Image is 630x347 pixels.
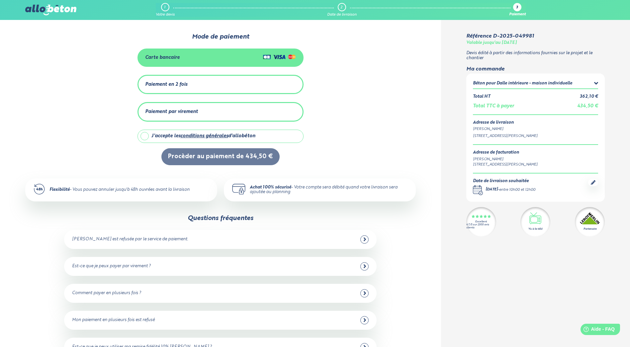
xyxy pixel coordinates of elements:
[145,55,180,60] div: Carte bancaire
[156,13,175,17] div: Votre devis
[473,179,535,184] div: Date de livraison souhaitée
[509,13,526,17] div: Paiement
[499,187,535,193] div: entre 10h00 et 12h00
[145,109,198,115] div: Paiement par virement
[475,220,487,223] div: Excellent
[473,81,572,86] div: Béton pour Dalle intérieure - maison individuelle
[473,150,538,155] div: Adresse de facturation
[250,185,408,195] div: - Votre compte sera débité quand votre livraison sera ajoutée au planning
[327,3,357,17] a: 2 Date de livraison
[72,291,141,296] div: Comment payer en plusieurs fois ?
[473,126,598,132] div: [PERSON_NAME]
[473,133,598,139] div: [STREET_ADDRESS][PERSON_NAME]
[49,187,70,192] strong: Flexibilité
[473,103,514,109] div: Total TTC à payer
[466,223,496,229] div: 4.7/5 sur 2300 avis clients
[486,187,498,193] div: [DATE]
[580,94,598,99] div: 362,10 €
[473,157,538,162] div: [PERSON_NAME]
[156,3,175,17] a: 1 Votre devis
[161,148,280,165] button: Procèder au paiement de 434,50 €
[263,53,296,61] img: Cartes de crédit
[473,162,538,168] div: [STREET_ADDRESS][PERSON_NAME]
[528,227,542,231] div: Vu à la télé
[516,6,518,10] div: 3
[72,237,188,242] div: [PERSON_NAME] est refusée par le service de paiement.
[250,185,291,189] strong: Achat 100% sécurisé
[466,33,534,39] div: Référence D-2025-049981
[145,82,187,87] div: Paiement en 2 fois
[49,187,190,192] div: - Vous pouvez annuler jusqu'à 48h ouvrées avant la livraison
[25,5,76,15] img: allobéton
[72,318,155,323] div: Mon paiement en plusieurs fois est refusé
[473,94,490,99] div: Total HT
[473,80,598,88] summary: Béton pour Dalle intérieure - maison individuelle
[151,133,255,139] div: J'accepte les d'allobéton
[72,264,151,269] div: Est-ce que je peux payer par virement ?
[577,104,598,108] span: 434,50 €
[466,66,605,72] div: Ma commande
[327,13,357,17] div: Date de livraison
[466,51,605,60] p: Devis édité à partir des informations fournies sur le projet et le chantier
[180,134,228,138] a: conditions générales
[584,227,596,231] div: Partenaire
[473,120,598,125] div: Adresse de livraison
[103,33,338,41] div: Mode de paiement
[340,5,342,10] div: 2
[509,3,526,17] a: 3 Paiement
[486,187,535,193] div: -
[188,215,253,222] div: Questions fréquentes
[571,321,623,340] iframe: Help widget launcher
[466,41,517,46] div: Valable jusqu'au [DATE]
[164,5,165,10] div: 1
